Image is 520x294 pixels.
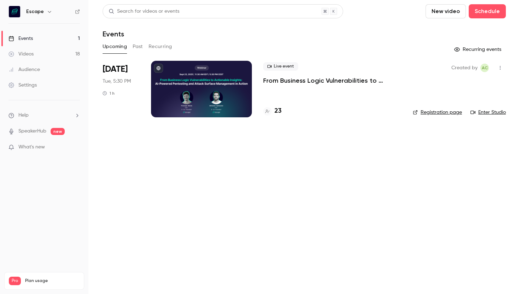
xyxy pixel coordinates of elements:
[103,64,128,75] span: [DATE]
[103,61,140,117] div: Sep 23 Tue, 5:30 PM (Europe/Amsterdam)
[109,8,179,15] div: Search for videos or events
[8,35,33,42] div: Events
[470,109,506,116] a: Enter Studio
[18,128,46,135] a: SpeakerHub
[103,90,115,96] div: 1 h
[451,44,506,55] button: Recurring events
[26,8,44,15] h6: Escape
[133,41,143,52] button: Past
[426,4,466,18] button: New video
[25,278,80,284] span: Plan usage
[51,128,65,135] span: new
[263,76,401,85] a: From Business Logic Vulnerabilities to Actionable Insights: AI-powered Pentesting + ASM in Action
[480,64,489,72] span: Alexandra Charikova
[8,66,40,73] div: Audience
[275,106,282,116] h4: 23
[263,62,298,71] span: Live event
[9,6,20,17] img: Escape
[103,30,124,38] h1: Events
[8,82,37,89] div: Settings
[482,64,488,72] span: AC
[8,112,80,119] li: help-dropdown-opener
[8,51,34,58] div: Videos
[263,106,282,116] a: 23
[469,4,506,18] button: Schedule
[413,109,462,116] a: Registration page
[103,41,127,52] button: Upcoming
[9,277,21,285] span: Pro
[18,112,29,119] span: Help
[149,41,172,52] button: Recurring
[71,144,80,151] iframe: Noticeable Trigger
[451,64,478,72] span: Created by
[18,143,45,151] span: What's new
[103,78,131,85] span: Tue, 5:30 PM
